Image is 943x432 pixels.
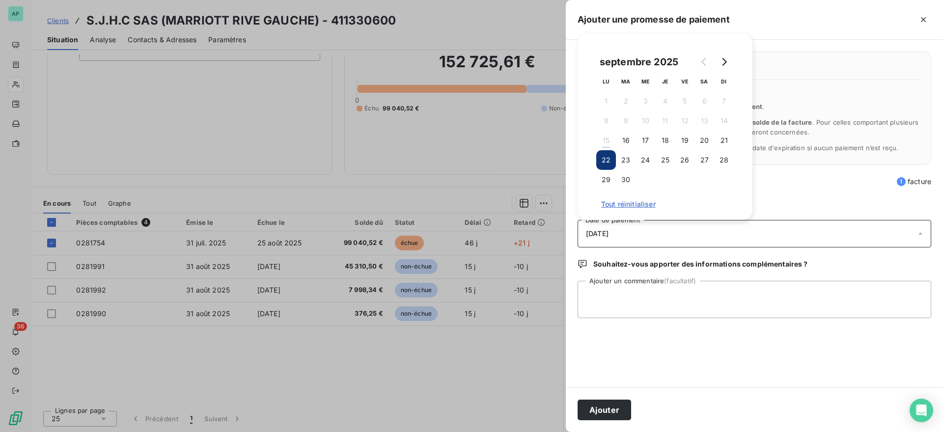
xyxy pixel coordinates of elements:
[616,170,636,189] button: 30
[578,400,631,420] button: Ajouter
[616,150,636,170] button: 23
[675,91,694,111] button: 5
[636,131,655,150] button: 17
[675,111,694,131] button: 12
[714,52,734,72] button: Go to next month
[706,118,812,126] span: l’ensemble du solde de la facture
[593,259,807,269] span: Souhaitez-vous apporter des informations complémentaires ?
[675,150,694,170] button: 26
[655,111,675,131] button: 11
[714,111,734,131] button: 14
[596,91,616,111] button: 1
[897,177,931,187] span: facture
[655,131,675,150] button: 18
[655,91,675,111] button: 4
[675,72,694,91] th: vendredi
[897,177,906,186] span: 1
[714,150,734,170] button: 28
[602,118,919,136] span: La promesse de paiement couvre . Pour celles comportant plusieurs échéances, seules les échéances...
[596,131,616,150] button: 15
[636,72,655,91] th: mercredi
[596,111,616,131] button: 8
[586,230,609,238] span: [DATE]
[596,72,616,91] th: lundi
[601,200,729,208] span: Tout réinitialiser
[596,170,616,189] button: 29
[675,131,694,150] button: 19
[655,150,675,170] button: 25
[655,72,675,91] th: jeudi
[596,54,682,70] div: septembre 2025
[694,91,714,111] button: 6
[636,150,655,170] button: 24
[714,91,734,111] button: 7
[694,52,714,72] button: Go to previous month
[616,91,636,111] button: 2
[596,150,616,170] button: 22
[694,150,714,170] button: 27
[694,72,714,91] th: samedi
[616,111,636,131] button: 9
[616,72,636,91] th: mardi
[636,111,655,131] button: 10
[694,131,714,150] button: 20
[636,91,655,111] button: 3
[714,72,734,91] th: dimanche
[616,131,636,150] button: 16
[910,399,933,422] div: Open Intercom Messenger
[694,111,714,131] button: 13
[714,131,734,150] button: 21
[578,13,730,27] h5: Ajouter une promesse de paiement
